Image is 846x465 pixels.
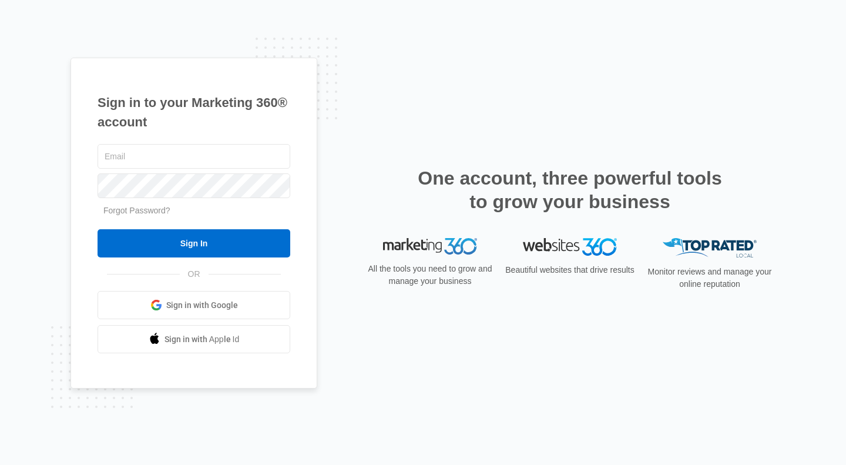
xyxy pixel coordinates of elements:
[663,238,757,257] img: Top Rated Local
[98,93,290,132] h1: Sign in to your Marketing 360® account
[523,238,617,255] img: Websites 360
[414,166,726,213] h2: One account, three powerful tools to grow your business
[383,238,477,255] img: Marketing 360
[166,299,238,312] span: Sign in with Google
[364,263,496,287] p: All the tools you need to grow and manage your business
[504,264,636,276] p: Beautiful websites that drive results
[98,229,290,257] input: Sign In
[98,325,290,353] a: Sign in with Apple Id
[98,144,290,169] input: Email
[644,266,775,290] p: Monitor reviews and manage your online reputation
[180,268,209,280] span: OR
[98,291,290,319] a: Sign in with Google
[164,333,240,346] span: Sign in with Apple Id
[103,206,170,215] a: Forgot Password?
